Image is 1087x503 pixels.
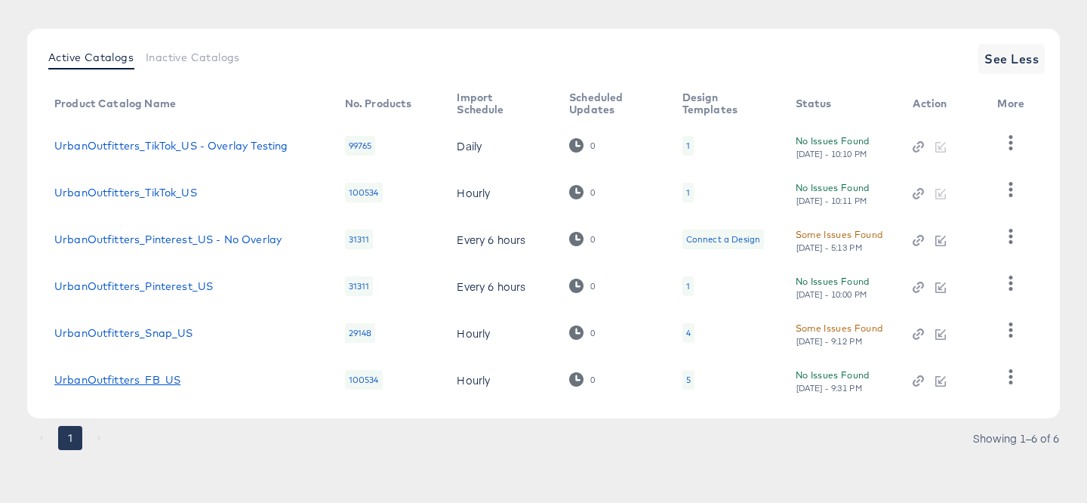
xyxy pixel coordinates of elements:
th: More [985,86,1042,122]
div: 4 [682,323,694,343]
div: 0 [590,140,596,151]
a: UrbanOutfitters_FB_US [54,374,180,386]
span: Active Catalogs [48,51,134,63]
div: 1 [682,136,694,156]
a: UrbanOutfitters_TikTok_US - Overlay Testing [54,140,288,152]
button: page 1 [58,426,82,450]
a: UrbanOutfitters_TikTok_US [54,187,197,199]
div: 0 [569,372,596,387]
div: 31311 [345,230,374,249]
div: 0 [569,185,596,199]
button: Some Issues Found[DATE] - 9:12 PM [796,320,883,347]
div: 0 [569,138,596,153]
th: Status [784,86,901,122]
span: Inactive Catalogs [146,51,240,63]
td: Hourly [445,356,557,403]
div: Design Templates [682,91,765,116]
div: Some Issues Found [796,320,883,336]
div: 31311 [345,276,374,296]
div: Import Schedule [457,91,539,116]
div: 0 [590,328,596,338]
div: 1 [686,187,690,199]
div: Connect a Design [686,233,760,245]
nav: pagination navigation [27,426,113,450]
div: Connect a Design [682,230,764,249]
div: 0 [569,232,596,246]
span: See Less [984,48,1039,69]
button: See Less [978,44,1045,74]
div: 0 [590,375,596,385]
div: Product Catalog Name [54,97,176,110]
div: 4 [686,327,691,339]
div: Showing 1–6 of 6 [972,433,1060,443]
div: No. Products [345,97,412,110]
div: 1 [686,140,690,152]
td: Every 6 hours [445,216,557,263]
a: UrbanOutfitters_Pinterest_US - No Overlay [54,233,282,245]
div: 1 [682,183,694,202]
div: 99765 [345,136,376,156]
a: UrbanOutfitters_Snap_US [54,327,192,339]
div: 0 [590,187,596,198]
div: 0 [590,234,596,245]
div: Some Issues Found [796,227,883,242]
div: [DATE] - 9:12 PM [796,336,864,347]
td: Hourly [445,169,557,216]
div: 1 [682,276,694,296]
div: 0 [590,281,596,292]
div: 0 [569,326,596,340]
div: Scheduled Updates [569,91,652,116]
td: Daily [445,122,557,169]
th: Action [901,86,985,122]
div: [DATE] - 5:13 PM [796,242,864,253]
div: 5 [682,370,694,390]
a: UrbanOutfitters_Pinterest_US [54,280,213,292]
td: Every 6 hours [445,263,557,310]
div: 100534 [345,370,383,390]
div: 29148 [345,323,376,343]
div: 0 [569,279,596,293]
button: Some Issues Found[DATE] - 5:13 PM [796,227,883,253]
div: 5 [686,374,691,386]
td: Hourly [445,310,557,356]
div: 1 [686,280,690,292]
div: 100534 [345,183,383,202]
